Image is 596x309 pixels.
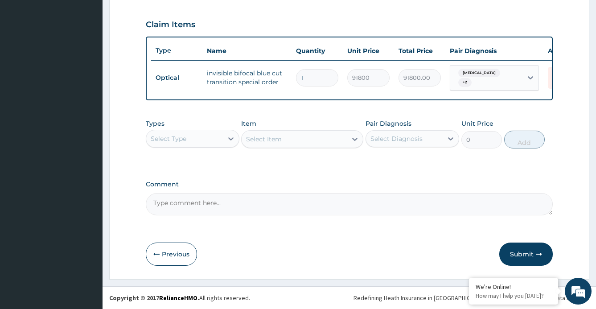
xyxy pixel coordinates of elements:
[353,293,589,302] div: Redefining Heath Insurance in [GEOGRAPHIC_DATA] using Telemedicine and Data Science!
[146,181,553,188] label: Comment
[151,42,202,59] th: Type
[543,42,588,60] th: Actions
[504,131,545,148] button: Add
[343,42,394,60] th: Unit Price
[394,42,445,60] th: Total Price
[52,96,123,186] span: We're online!
[241,119,256,128] label: Item
[46,50,150,62] div: Chat with us now
[366,119,411,128] label: Pair Diagnosis
[4,210,170,242] textarea: Type your message and hit 'Enter'
[151,134,186,143] div: Select Type
[445,42,543,60] th: Pair Diagnosis
[103,286,596,309] footer: All rights reserved.
[458,69,500,78] span: [MEDICAL_DATA]
[202,42,292,60] th: Name
[499,243,553,266] button: Submit
[146,120,164,128] label: Types
[146,20,195,30] h3: Claim Items
[292,42,343,60] th: Quantity
[109,294,199,302] strong: Copyright © 2017 .
[476,283,551,291] div: We're Online!
[146,243,197,266] button: Previous
[370,134,423,143] div: Select Diagnosis
[202,64,292,91] td: invisible bifocal blue cut transition special order
[159,294,197,302] a: RelianceHMO
[146,4,168,26] div: Minimize live chat window
[461,119,493,128] label: Unit Price
[476,292,551,300] p: How may I help you today?
[458,78,472,87] span: + 2
[151,70,202,86] td: Optical
[16,45,36,67] img: d_794563401_company_1708531726252_794563401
